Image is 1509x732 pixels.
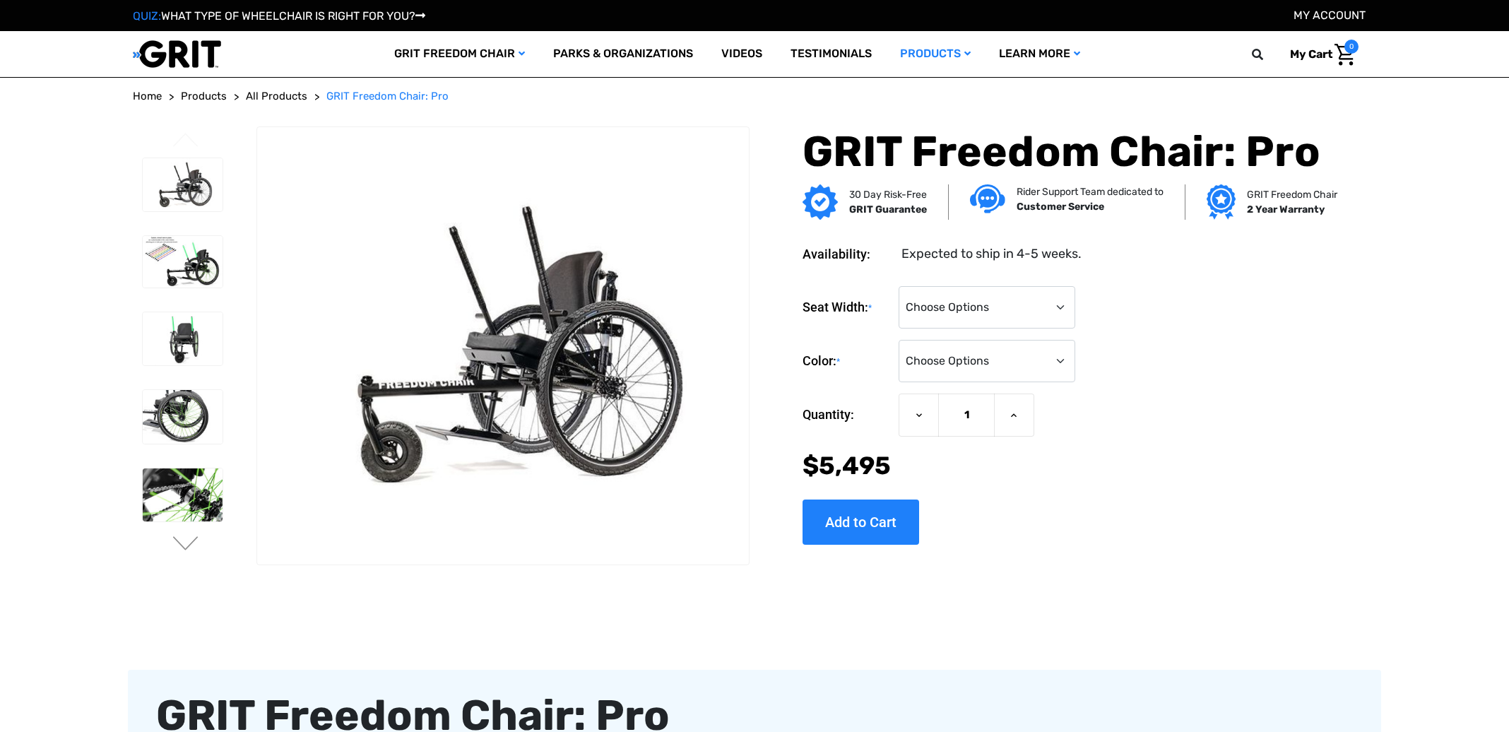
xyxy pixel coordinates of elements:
[171,133,201,150] button: Go to slide 3 of 3
[707,31,776,77] a: Videos
[246,90,307,102] span: All Products
[1207,184,1236,220] img: Grit freedom
[1294,8,1366,22] a: Account
[171,536,201,553] button: Go to slide 2 of 3
[803,244,892,264] dt: Availability:
[803,451,891,480] span: $5,495
[803,286,892,329] label: Seat Width:
[133,9,425,23] a: QUIZ:WHAT TYPE OF WHEELCHAIR IS RIGHT FOR YOU?
[326,90,449,102] span: GRIT Freedom Chair: Pro
[143,236,223,288] img: GRIT Freedom Chair Pro: side view of Pro model with green lever wraps and spokes on Spinergy whee...
[1017,201,1104,213] strong: Customer Service
[133,9,161,23] span: QUIZ:
[133,90,162,102] span: Home
[1279,40,1359,69] a: Cart with 0 items
[133,40,221,69] img: GRIT All-Terrain Wheelchair and Mobility Equipment
[143,390,223,444] img: GRIT Freedom Chair Pro: close up side view of Pro off road wheelchair model highlighting custom c...
[133,88,1376,105] nav: Breadcrumb
[380,31,539,77] a: GRIT Freedom Chair
[246,88,307,105] a: All Products
[1247,203,1325,216] strong: 2 Year Warranty
[1017,184,1164,199] p: Rider Support Team dedicated to
[803,500,919,545] input: Add to Cart
[1247,187,1337,202] p: GRIT Freedom Chair
[181,88,227,105] a: Products
[803,184,838,220] img: GRIT Guarantee
[803,340,892,383] label: Color:
[985,31,1094,77] a: Learn More
[143,312,223,366] img: GRIT Freedom Chair Pro: front view of Pro model all terrain wheelchair with green lever wraps and...
[776,31,886,77] a: Testimonials
[1258,40,1279,69] input: Search
[539,31,707,77] a: Parks & Organizations
[1335,44,1355,66] img: Cart
[133,88,162,105] a: Home
[803,394,892,436] label: Quantity:
[181,90,227,102] span: Products
[849,187,927,202] p: 30 Day Risk-Free
[1344,40,1359,54] span: 0
[326,88,449,105] a: GRIT Freedom Chair: Pro
[143,158,223,212] img: GRIT Freedom Chair Pro: the Pro model shown including contoured Invacare Matrx seatback, Spinergy...
[257,182,749,509] img: GRIT Freedom Chair Pro: the Pro model shown including contoured Invacare Matrx seatback, Spinergy...
[901,244,1082,264] dd: Expected to ship in 4-5 weeks.
[143,468,223,522] img: GRIT Freedom Chair Pro: close up of one Spinergy wheel with green-colored spokes and upgraded dri...
[970,184,1005,213] img: Customer service
[1290,47,1332,61] span: My Cart
[849,203,927,216] strong: GRIT Guarantee
[803,126,1332,177] h1: GRIT Freedom Chair: Pro
[886,31,985,77] a: Products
